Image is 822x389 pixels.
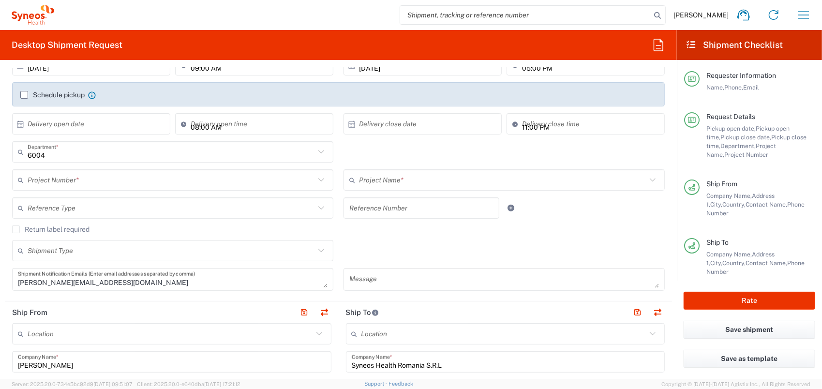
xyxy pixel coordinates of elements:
[137,381,240,387] span: Client: 2025.20.0-e640dba
[12,39,122,51] h2: Desktop Shipment Request
[746,259,787,267] span: Contact Name,
[722,259,746,267] span: Country,
[710,201,722,208] span: City,
[724,84,743,91] span: Phone,
[93,381,133,387] span: [DATE] 09:51:07
[684,350,815,368] button: Save as template
[661,380,810,389] span: Copyright © [DATE]-[DATE] Agistix Inc., All Rights Reserved
[706,113,755,120] span: Request Details
[706,192,752,199] span: Company Name,
[722,201,746,208] span: Country,
[504,201,518,215] a: Add Reference
[706,84,724,91] span: Name,
[684,321,815,339] button: Save shipment
[706,251,752,258] span: Company Name,
[12,225,90,233] label: Return label required
[743,84,759,91] span: Email
[706,125,756,132] span: Pickup open date,
[400,6,651,24] input: Shipment, tracking or reference number
[204,381,240,387] span: [DATE] 17:21:12
[720,142,756,150] span: Department,
[706,72,776,79] span: Requester Information
[710,259,722,267] span: City,
[724,151,768,158] span: Project Number
[20,91,85,99] label: Schedule pickup
[389,381,413,387] a: Feedback
[12,381,133,387] span: Server: 2025.20.0-734e5bc92d9
[12,308,47,317] h2: Ship From
[720,134,771,141] span: Pickup close date,
[706,180,737,188] span: Ship From
[746,201,787,208] span: Contact Name,
[364,381,389,387] a: Support
[684,292,815,310] button: Rate
[706,239,729,246] span: Ship To
[686,39,783,51] h2: Shipment Checklist
[346,308,379,317] h2: Ship To
[673,11,729,19] span: [PERSON_NAME]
